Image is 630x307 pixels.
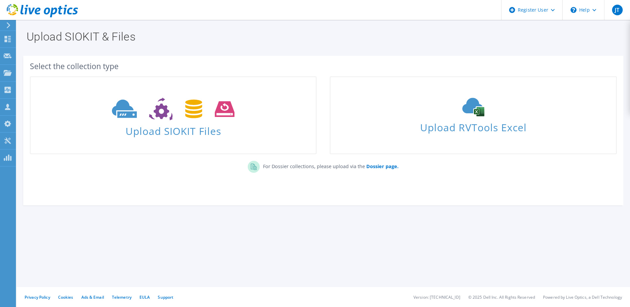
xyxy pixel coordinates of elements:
[365,163,399,169] a: Dossier page.
[366,163,399,169] b: Dossier page.
[543,294,622,300] li: Powered by Live Optics, a Dell Technology
[260,161,399,170] p: For Dossier collections, please upload via the
[612,5,623,15] span: JT
[413,294,460,300] li: Version: [TECHNICAL_ID]
[25,294,50,300] a: Privacy Policy
[27,31,617,42] h1: Upload SIOKIT & Files
[30,76,316,154] a: Upload SIOKIT Files
[58,294,73,300] a: Cookies
[330,76,616,154] a: Upload RVTools Excel
[139,294,150,300] a: EULA
[30,62,617,70] div: Select the collection type
[31,122,316,136] span: Upload SIOKIT Files
[468,294,535,300] li: © 2025 Dell Inc. All Rights Reserved
[81,294,104,300] a: Ads & Email
[571,7,577,13] svg: \n
[112,294,132,300] a: Telemetry
[158,294,173,300] a: Support
[330,119,616,133] span: Upload RVTools Excel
